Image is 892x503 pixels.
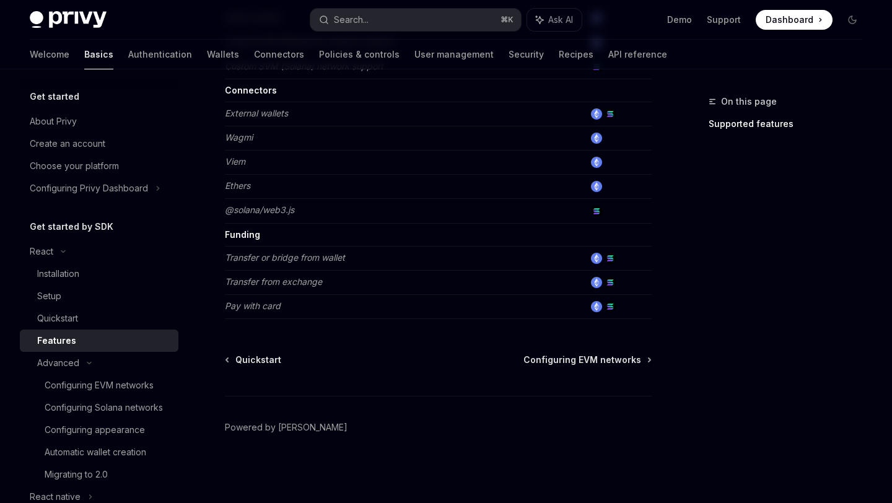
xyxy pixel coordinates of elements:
[225,85,277,95] strong: Connectors
[591,206,602,217] img: solana.png
[605,277,616,288] img: solana.png
[225,276,322,287] em: Transfer from exchange
[842,10,862,30] button: Toggle dark mode
[414,40,494,69] a: User management
[225,421,348,434] a: Powered by [PERSON_NAME]
[225,108,288,118] em: External wallets
[605,253,616,264] img: solana.png
[45,422,145,437] div: Configuring appearance
[226,354,281,366] a: Quickstart
[20,396,178,419] a: Configuring Solana networks
[20,463,178,486] a: Migrating to 2.0
[30,114,77,129] div: About Privy
[254,40,304,69] a: Connectors
[608,40,667,69] a: API reference
[20,307,178,330] a: Quickstart
[527,9,582,31] button: Ask AI
[20,374,178,396] a: Configuring EVM networks
[20,155,178,177] a: Choose your platform
[334,12,369,27] div: Search...
[37,333,76,348] div: Features
[207,40,239,69] a: Wallets
[591,253,602,264] img: ethereum.png
[225,180,250,191] em: Ethers
[45,378,154,393] div: Configuring EVM networks
[225,61,383,71] em: Custom SVM (Solana) network support
[45,445,146,460] div: Automatic wallet creation
[84,40,113,69] a: Basics
[667,14,692,26] a: Demo
[591,133,602,144] img: ethereum.png
[20,330,178,352] a: Features
[37,266,79,281] div: Installation
[501,15,514,25] span: ⌘ K
[319,40,400,69] a: Policies & controls
[766,14,813,26] span: Dashboard
[20,285,178,307] a: Setup
[30,89,79,104] h5: Get started
[605,108,616,120] img: solana.png
[591,108,602,120] img: ethereum.png
[20,133,178,155] a: Create an account
[235,354,281,366] span: Quickstart
[30,244,53,259] div: React
[37,356,79,370] div: Advanced
[30,219,113,234] h5: Get started by SDK
[756,10,833,30] a: Dashboard
[225,156,245,167] em: Viem
[709,114,872,134] a: Supported features
[591,181,602,192] img: ethereum.png
[225,204,294,215] em: @solana/web3.js
[37,289,61,304] div: Setup
[20,419,178,441] a: Configuring appearance
[37,311,78,326] div: Quickstart
[20,263,178,285] a: Installation
[20,110,178,133] a: About Privy
[605,301,616,312] img: solana.png
[30,136,105,151] div: Create an account
[30,11,107,28] img: dark logo
[30,181,148,196] div: Configuring Privy Dashboard
[310,9,520,31] button: Search...⌘K
[225,300,281,311] em: Pay with card
[30,159,119,173] div: Choose your platform
[225,229,260,240] strong: Funding
[591,157,602,168] img: ethereum.png
[721,94,777,109] span: On this page
[30,40,69,69] a: Welcome
[128,40,192,69] a: Authentication
[45,467,108,482] div: Migrating to 2.0
[20,441,178,463] a: Automatic wallet creation
[45,400,163,415] div: Configuring Solana networks
[225,252,345,263] em: Transfer or bridge from wallet
[225,132,253,142] em: Wagmi
[591,301,602,312] img: ethereum.png
[559,40,593,69] a: Recipes
[707,14,741,26] a: Support
[509,40,544,69] a: Security
[523,354,641,366] span: Configuring EVM networks
[591,277,602,288] img: ethereum.png
[523,354,650,366] a: Configuring EVM networks
[548,14,573,26] span: Ask AI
